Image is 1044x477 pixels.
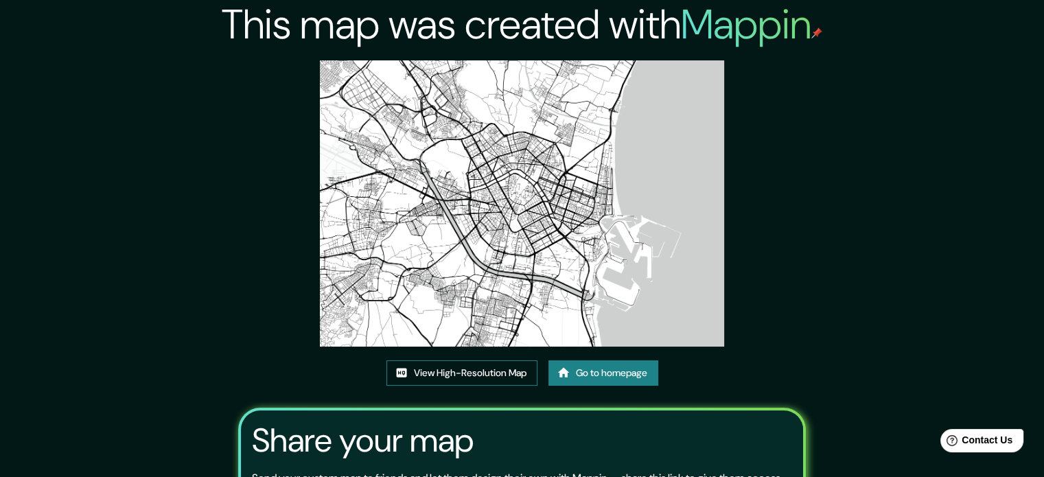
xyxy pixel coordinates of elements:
a: View High-Resolution Map [386,360,537,386]
img: mappin-pin [811,27,822,38]
img: created-map [320,60,725,347]
h3: Share your map [252,421,474,460]
iframe: Help widget launcher [922,423,1029,462]
a: Go to homepage [548,360,658,386]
